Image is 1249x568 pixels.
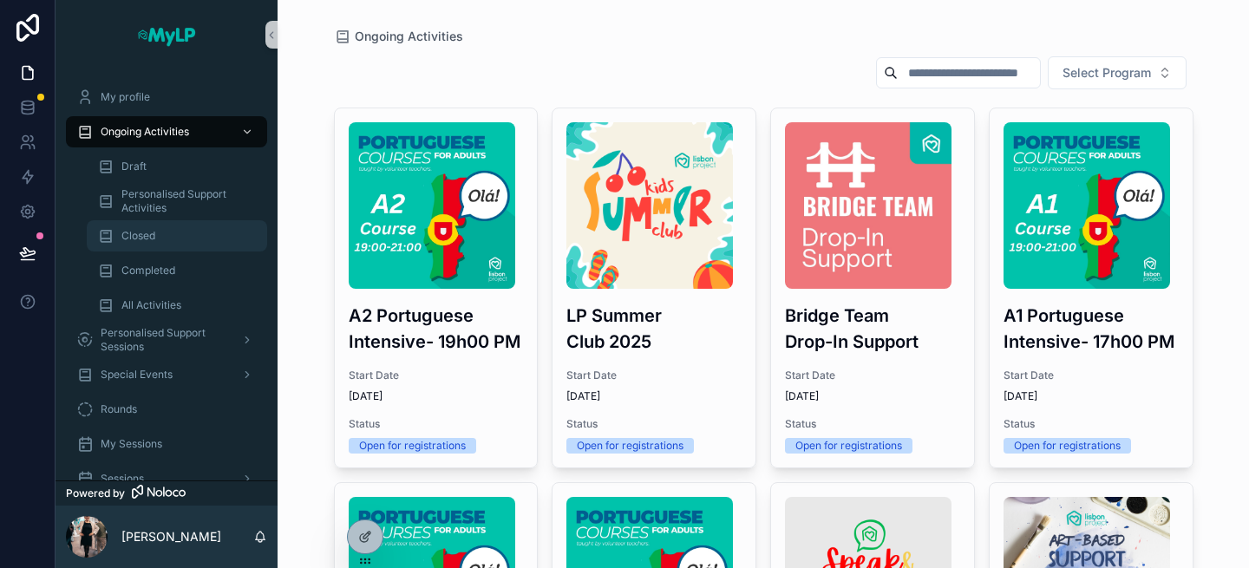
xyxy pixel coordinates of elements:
[121,187,250,215] span: Personalised Support Activities
[87,186,267,217] a: Personalised Support Activities
[349,303,524,355] h3: A2 Portuguese Intensive- 19h00 PM
[101,402,137,416] span: Rounds
[121,160,147,173] span: Draft
[334,28,463,45] a: Ongoing Activities
[121,229,155,243] span: Closed
[355,28,463,45] span: Ongoing Activities
[785,303,960,355] h3: Bridge Team Drop-In Support
[121,298,181,312] span: All Activities
[66,82,267,113] a: My profile
[66,428,267,460] a: My Sessions
[101,90,150,104] span: My profile
[349,369,524,382] span: Start Date
[101,437,162,451] span: My Sessions
[66,463,267,494] a: Sessions
[87,290,267,321] a: All Activities
[56,69,278,480] div: scrollable content
[101,125,189,139] span: Ongoing Activities
[349,417,524,431] span: Status
[87,151,267,182] a: Draft
[1004,122,1170,289] img: 4.jpg
[66,324,267,356] a: Personalised Support Sessions
[566,369,742,382] span: Start Date
[785,389,960,403] span: [DATE]
[66,359,267,390] a: Special Events
[66,116,267,147] a: Ongoing Activities
[121,528,221,545] p: [PERSON_NAME]
[989,108,1193,468] a: 4.jpgA1 Portuguese Intensive- 17h00 PMStart Date[DATE]StatusOpen for registrations
[577,438,683,454] div: Open for registrations
[785,122,951,289] img: BRIDGE.jpg
[121,264,175,277] span: Completed
[1004,389,1179,403] span: [DATE]
[770,108,975,468] a: BRIDGE.jpgBridge Team Drop-In SupportStart Date[DATE]StatusOpen for registrations
[101,368,173,382] span: Special Events
[349,389,524,403] span: [DATE]
[566,122,733,289] img: MyLP-(3).png
[1004,417,1179,431] span: Status
[1004,303,1179,355] h3: A1 Portuguese Intensive- 17h00 PM
[56,480,278,506] a: Powered by
[1048,56,1187,89] button: Select Button
[566,417,742,431] span: Status
[785,417,960,431] span: Status
[359,438,466,454] div: Open for registrations
[101,472,144,486] span: Sessions
[1063,64,1151,82] span: Select Program
[349,122,515,289] img: 5.jpg
[1014,438,1121,454] div: Open for registrations
[87,255,267,286] a: Completed
[795,438,902,454] div: Open for registrations
[136,21,197,49] img: App logo
[566,389,742,403] span: [DATE]
[552,108,756,468] a: MyLP-(3).pngLP Summer Club 2025Start Date[DATE]StatusOpen for registrations
[101,326,227,354] span: Personalised Support Sessions
[566,303,742,355] h3: LP Summer Club 2025
[785,369,960,382] span: Start Date
[87,220,267,251] a: Closed
[1004,369,1179,382] span: Start Date
[334,108,539,468] a: 5.jpgA2 Portuguese Intensive- 19h00 PMStart Date[DATE]StatusOpen for registrations
[66,486,125,500] span: Powered by
[66,394,267,425] a: Rounds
